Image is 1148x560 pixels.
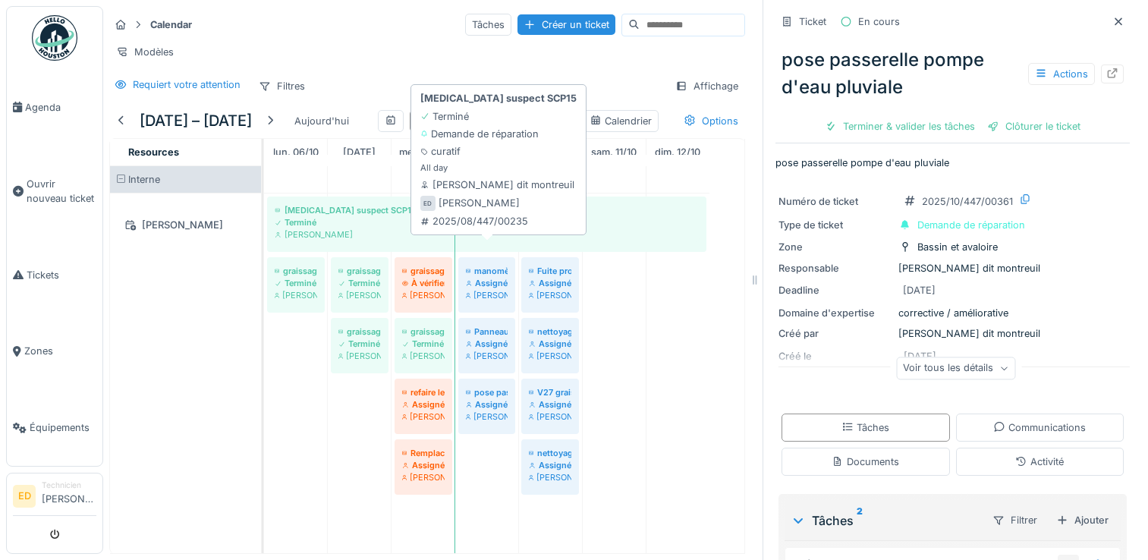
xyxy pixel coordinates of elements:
[778,261,1127,275] div: [PERSON_NAME] dit montreuil
[466,411,508,423] div: [PERSON_NAME]
[24,344,96,358] span: Zones
[775,40,1130,107] div: pose passerelle pompe d'eau pluviale
[778,240,892,254] div: Zone
[269,142,322,162] a: 6 octobre 2025
[466,277,508,289] div: Assigné
[529,447,571,459] div: nettoyages
[778,326,1127,341] div: [PERSON_NAME] dit montreuil
[420,162,448,175] small: All day
[338,338,381,350] div: Terminé
[402,277,445,289] div: À vérifier
[1028,63,1095,85] div: Actions
[339,142,379,162] a: 7 octobre 2025
[981,116,1087,137] div: Clôturer le ticket
[466,338,508,350] div: Assigné
[395,142,451,162] a: 8 octobre 2025
[30,420,96,435] span: Équipements
[778,306,892,320] div: Domaine d'expertise
[922,194,1013,209] div: 2025/10/447/00361
[275,265,317,277] div: graissage scp15
[466,350,508,362] div: [PERSON_NAME]
[109,41,181,63] div: Modèles
[420,214,528,228] div: 2025/08/447/00235
[529,289,571,301] div: [PERSON_NAME]
[439,196,520,210] div: [PERSON_NAME]
[42,480,96,512] li: [PERSON_NAME]
[668,75,745,97] div: Affichage
[799,14,826,29] div: Ticket
[420,109,469,124] div: Terminé
[529,265,571,277] div: Fuite produit
[420,144,461,159] div: curatif
[338,350,381,362] div: [PERSON_NAME]
[1050,510,1115,530] div: Ajouter
[13,480,96,516] a: ED Technicien[PERSON_NAME]
[275,204,699,216] div: [MEDICAL_DATA] suspect SCP15
[858,14,900,29] div: En cours
[140,112,252,130] h5: [DATE] – [DATE]
[832,455,899,469] div: Documents
[7,313,102,390] a: Zones
[402,459,445,471] div: Assigné
[7,237,102,313] a: Tickets
[778,326,892,341] div: Créé par
[275,228,699,241] div: [PERSON_NAME]
[529,338,571,350] div: Assigné
[651,142,704,162] a: 12 octobre 2025
[917,218,1025,232] div: Demande de réparation
[144,17,198,32] strong: Calendar
[133,77,241,92] div: Requiert votre attention
[402,398,445,411] div: Assigné
[677,110,745,132] div: Options
[275,216,699,228] div: Terminé
[338,289,381,301] div: [PERSON_NAME]
[590,114,652,128] div: Calendrier
[903,283,936,297] div: [DATE]
[465,14,511,36] div: Tâches
[917,240,998,254] div: Bassin et avaloire
[791,511,980,530] div: Tâches
[778,283,892,297] div: Deadline
[529,277,571,289] div: Assigné
[466,265,508,277] div: manomètre
[27,268,96,282] span: Tickets
[778,261,892,275] div: Responsable
[778,218,892,232] div: Type de ticket
[128,174,160,185] span: Interne
[402,471,445,483] div: [PERSON_NAME]
[252,75,312,97] div: Filtres
[288,111,355,131] div: Aujourd'hui
[529,459,571,471] div: Assigné
[529,411,571,423] div: [PERSON_NAME]
[466,289,508,301] div: [PERSON_NAME]
[25,100,96,115] span: Agenda
[13,485,36,508] li: ED
[857,511,863,530] sup: 2
[128,146,179,158] span: Resources
[338,277,381,289] div: Terminé
[517,14,615,35] div: Créer un ticket
[529,350,571,362] div: [PERSON_NAME]
[1015,455,1064,469] div: Activité
[402,326,445,338] div: graissage scp15
[841,420,889,435] div: Tâches
[466,386,508,398] div: pose passerelle pompe d'eau pluviale
[778,306,1127,320] div: corrective / améliorative
[338,326,381,338] div: graissage SCP15
[402,447,445,459] div: Remplacement ou suppression d’un câble
[338,265,381,277] div: graissage CR12
[466,326,508,338] div: Panneau ATTENTION CHUTE [PERSON_NAME]
[420,91,577,105] strong: [MEDICAL_DATA] suspect SCP15
[402,386,445,398] div: refaire le passage de câble de la v4
[420,196,436,211] div: ED
[778,194,892,209] div: Numéro de ticket
[119,216,252,234] div: [PERSON_NAME]
[402,350,445,362] div: [PERSON_NAME]
[993,420,1086,435] div: Communications
[402,289,445,301] div: [PERSON_NAME]
[420,178,574,192] div: [PERSON_NAME] dit montreuil
[275,289,317,301] div: [PERSON_NAME]
[402,338,445,350] div: Terminé
[466,398,508,411] div: Assigné
[275,277,317,289] div: Terminé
